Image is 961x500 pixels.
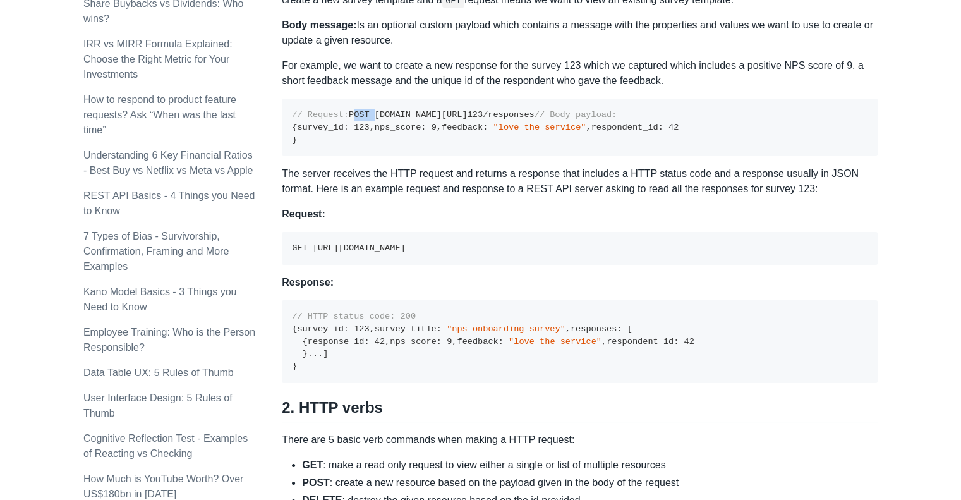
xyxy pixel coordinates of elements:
a: Cognitive Reflection Test - Examples of Reacting vs Checking [83,433,248,459]
span: , [452,337,457,346]
span: : [499,337,504,346]
strong: Response: [282,277,334,288]
strong: POST [302,477,330,488]
a: Employee Training: Who is the Person Responsible? [83,327,255,353]
span: // HTTP status code: 200 [292,312,416,321]
p: The server receives the HTTP request and returns a response that includes a HTTP status code and ... [282,166,878,197]
span: : [344,123,349,132]
a: How Much is YouTube Worth? Over US$180bn in [DATE] [83,473,243,499]
a: How to respond to product feature requests? Ask “When was the last time” [83,94,236,135]
span: : [437,324,442,334]
span: : [658,123,663,132]
span: : [617,324,622,334]
span: 9 [432,123,437,132]
span: : [674,337,679,346]
span: 42 [375,337,385,346]
span: , [385,337,390,346]
span: : [483,123,488,132]
a: Data Table UX: 5 Rules of Thumb [83,367,234,378]
span: , [586,123,591,132]
span: 42 [668,123,679,132]
span: } [292,362,297,371]
span: // Body payload: [535,110,617,119]
span: : [437,337,442,346]
a: Understanding 6 Key Financial Ratios - Best Buy vs Netflix vs Meta vs Apple [83,150,253,176]
span: 42 [684,337,694,346]
span: , [370,123,375,132]
span: { [292,324,297,334]
li: : create a new resource based on the payload given in the body of the request [302,475,878,491]
code: POST [DOMAIN_NAME][URL] /responses survey_id nps_score feedback respondent_id [292,110,679,144]
span: // Request: [292,110,349,119]
span: "love the service" [493,123,586,132]
span: { [292,123,297,132]
span: { [303,337,308,346]
p: For example, we want to create a new response for the survey 123 which we captured which includes... [282,58,878,88]
span: , [437,123,442,132]
span: } [303,349,308,358]
p: There are 5 basic verb commands when making a HTTP request: [282,432,878,448]
span: : [344,324,349,334]
a: User Interface Design: 5 Rules of Thumb [83,393,233,418]
a: REST API Basics - 4 Things you Need to Know [83,190,255,216]
span: "nps onboarding survey" [447,324,565,334]
span: , [601,337,607,346]
span: 9 [447,337,452,346]
span: 123 [354,324,369,334]
code: GET [URL][DOMAIN_NAME] [292,243,405,253]
li: : make a read only request to view either a single or list of multiple resources [302,458,878,473]
span: , [370,324,375,334]
span: ] [323,349,328,358]
span: : [421,123,426,132]
strong: Body message: [282,20,356,30]
span: 123 [468,110,483,119]
span: } [292,135,297,145]
strong: GET [302,460,323,470]
span: , [565,324,571,334]
span: [ [627,324,632,334]
code: survey_id survey_title responses response_id nps_score feedback respondent_id ... [292,312,694,371]
span: 123 [354,123,369,132]
h2: 2. HTTP verbs [282,398,878,422]
span: "love the service" [509,337,601,346]
strong: Request: [282,209,325,219]
p: Is an optional custom payload which contains a message with the properties and values we want to ... [282,18,878,48]
a: 7 Types of Bias - Survivorship, Confirmation, Framing and More Examples [83,231,229,272]
span: : [364,337,369,346]
a: IRR vs MIRR Formula Explained: Choose the Right Metric for Your Investments [83,39,233,80]
a: Kano Model Basics - 3 Things you Need to Know [83,286,237,312]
